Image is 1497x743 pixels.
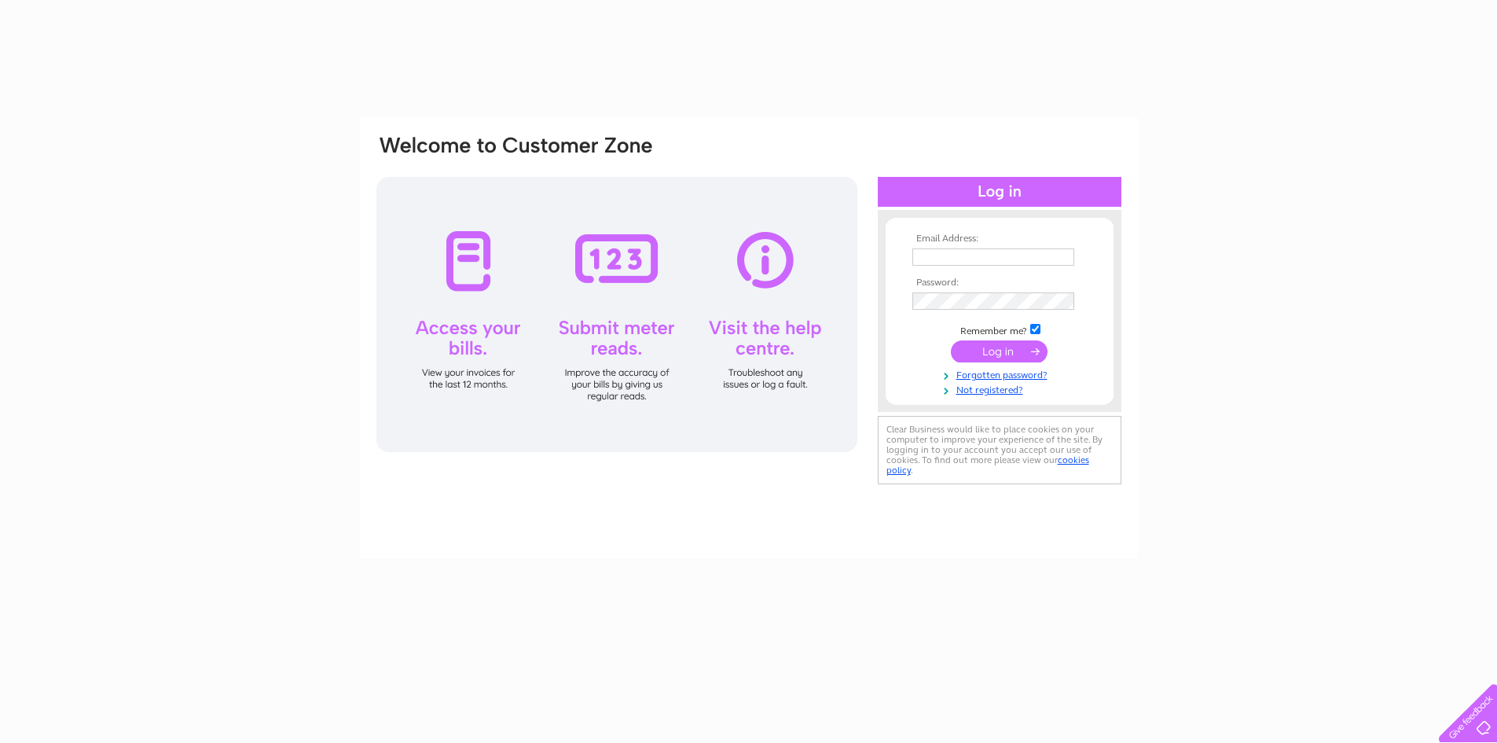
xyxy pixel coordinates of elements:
[908,234,1091,245] th: Email Address:
[886,454,1089,476] a: cookies policy
[912,366,1091,381] a: Forgotten password?
[878,416,1121,484] div: Clear Business would like to place cookies on your computer to improve your experience of the sit...
[912,381,1091,396] a: Not registered?
[908,278,1091,289] th: Password:
[908,322,1091,337] td: Remember me?
[951,340,1048,362] input: Submit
